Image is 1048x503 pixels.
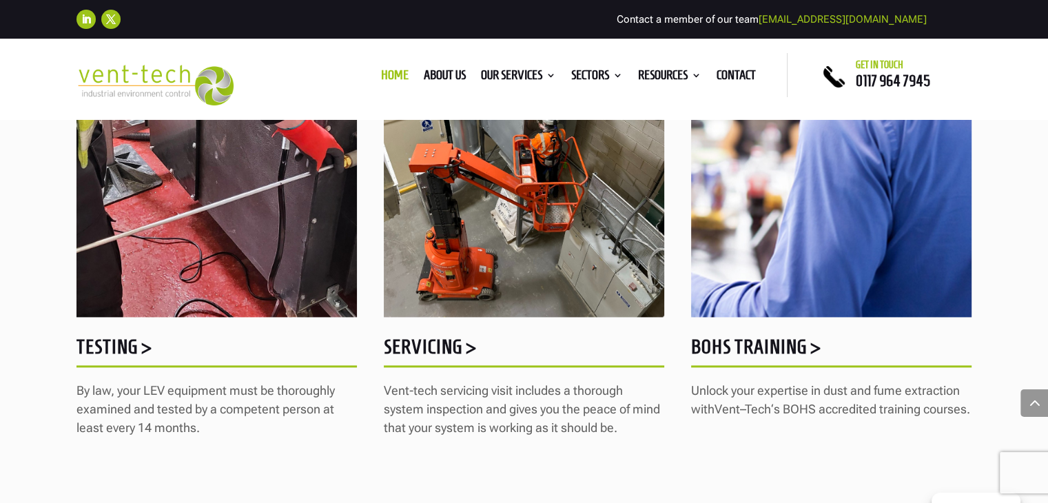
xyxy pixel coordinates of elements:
span: Unlock your expertise in dust and fume extraction with [691,383,960,416]
a: 0117 964 7945 [856,72,930,89]
a: Follow on X [101,10,121,29]
a: Resources [638,70,701,85]
a: Sectors [571,70,623,85]
a: Home [381,70,409,85]
p: Vent-tech servicing visit includes a thorough system inspection and gives you the peace of mind t... [384,381,664,449]
h5: Testing > [76,337,357,364]
p: By law, your LEV equipment must be thoroughly examined and tested by a competent person at least ... [76,381,357,449]
a: About us [424,70,466,85]
span: Get in touch [856,59,903,70]
a: Follow on LinkedIn [76,10,96,29]
h5: BOHS Training > [691,337,972,364]
a: Our Services [481,70,556,85]
span: ‘s BOHS accredited training courses. [771,402,970,416]
span: Tech [745,402,771,416]
span: Vent [715,402,740,416]
span: Contact a member of our team [617,13,927,25]
span: – [740,402,745,416]
a: Contact [717,70,756,85]
h5: Servicing > [384,337,664,364]
img: 2023-09-27T08_35_16.549ZVENT-TECH---Clear-background [76,65,234,105]
a: [EMAIL_ADDRESS][DOMAIN_NAME] [759,13,927,25]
